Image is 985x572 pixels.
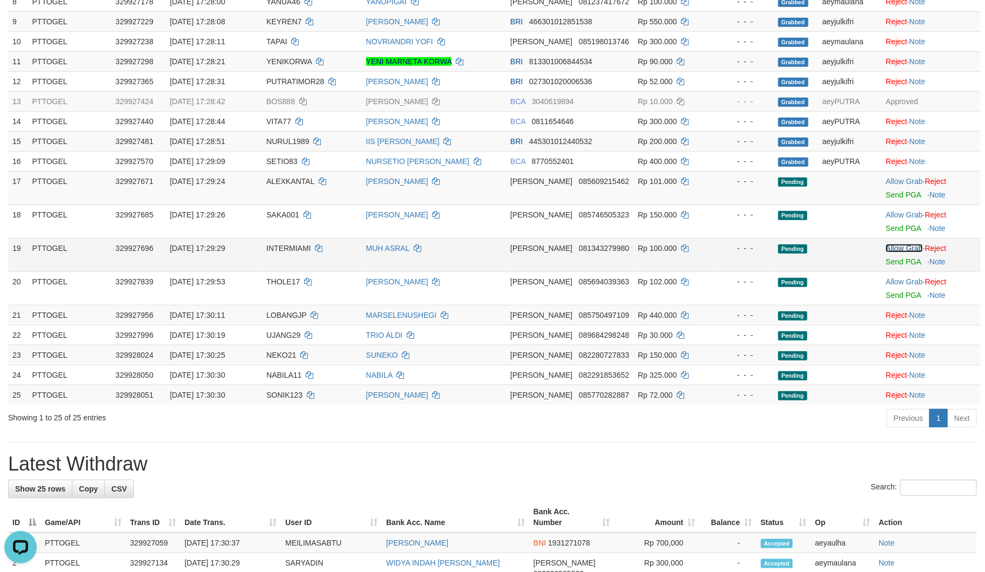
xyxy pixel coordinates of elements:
a: Note [909,117,926,126]
a: Reject [886,157,907,166]
span: NEKO21 [266,351,296,359]
span: [PERSON_NAME] [510,244,572,253]
a: [PERSON_NAME] [366,77,428,86]
span: NURUL1989 [266,137,309,146]
span: [PERSON_NAME] [510,177,572,186]
td: 13 [8,91,28,111]
span: [PERSON_NAME] [510,391,572,399]
span: Copy 085746505323 to clipboard [579,210,629,219]
td: · [881,385,981,405]
th: ID: activate to sort column descending [8,502,41,533]
span: PUTRATIMOR28 [266,77,324,86]
span: 329927365 [116,77,153,86]
a: Reject [886,137,907,146]
td: 15 [8,131,28,151]
td: aeyjulkifri [818,71,882,91]
div: - - - [721,16,770,27]
span: · [886,244,925,253]
span: Copy 085694039363 to clipboard [579,277,629,286]
th: Status: activate to sort column ascending [757,502,811,533]
a: Note [929,291,946,299]
span: [DATE] 17:28:11 [170,37,225,46]
a: [PERSON_NAME] [366,277,428,286]
td: PTTOGEL [28,71,111,91]
span: Copy 085198013746 to clipboard [579,37,629,46]
div: - - - [721,390,770,400]
a: Send PGA [886,190,921,199]
span: BCA [510,97,525,106]
span: BRI [510,57,523,66]
div: - - - [721,56,770,67]
td: · [881,365,981,385]
td: · [881,71,981,91]
a: [PERSON_NAME] [366,17,428,26]
span: Rp 440.000 [638,311,677,319]
a: NURSETIO [PERSON_NAME] [366,157,469,166]
span: Rp 101.000 [638,177,677,186]
span: Rp 400.000 [638,157,677,166]
td: 19 [8,238,28,271]
a: IIS [PERSON_NAME] [366,137,440,146]
span: Rp 550.000 [638,17,677,26]
span: KEYREN7 [266,17,301,26]
span: THOLE17 [266,277,300,286]
th: Bank Acc. Name: activate to sort column ascending [382,502,529,533]
a: Reject [925,277,947,286]
span: [DATE] 17:30:30 [170,391,225,399]
td: PTTOGEL [28,31,111,51]
span: [DATE] 17:29:53 [170,277,225,286]
span: 329928024 [116,351,153,359]
span: Grabbed [778,98,808,107]
span: Rp 150.000 [638,210,677,219]
a: Reject [886,331,907,339]
span: BRI [510,17,523,26]
label: Search: [871,480,977,496]
span: Copy 8770552401 to clipboard [532,157,574,166]
span: 329927685 [116,210,153,219]
span: SETIO83 [266,157,298,166]
a: MUH ASRAL [366,244,409,253]
span: Pending [778,278,807,287]
td: · [881,111,981,131]
a: SUNEKO [366,351,398,359]
button: Open LiveChat chat widget [4,4,37,37]
td: PTTOGEL [28,385,111,405]
span: Copy 0811654646 to clipboard [532,117,574,126]
div: - - - [721,370,770,380]
span: 329928050 [116,371,153,379]
span: [DATE] 17:29:09 [170,157,225,166]
td: 14 [8,111,28,131]
span: 329927424 [116,97,153,106]
td: · [881,151,981,171]
a: Reject [925,244,947,253]
td: · [881,11,981,31]
a: TRIO ALDI [366,331,403,339]
span: Pending [778,371,807,380]
span: 329927996 [116,331,153,339]
span: LOBANGJP [266,311,306,319]
a: Note [909,37,926,46]
td: 17 [8,171,28,205]
a: Note [909,137,926,146]
a: Note [909,391,926,399]
span: Copy 085609215462 to clipboard [579,177,629,186]
th: Date Trans.: activate to sort column ascending [180,502,281,533]
th: Amount: activate to sort column ascending [615,502,700,533]
a: Note [909,331,926,339]
span: Grabbed [778,78,808,87]
a: Reject [886,57,907,66]
td: · [881,345,981,365]
a: Note [929,257,946,266]
a: Send PGA [886,224,921,233]
span: BOS888 [266,97,295,106]
td: PTTOGEL [28,151,111,171]
td: aeyjulkifri [818,11,882,31]
td: 21 [8,305,28,325]
td: 16 [8,151,28,171]
a: Allow Grab [886,210,922,219]
span: Copy 085750497109 to clipboard [579,311,629,319]
span: [DATE] 17:28:21 [170,57,225,66]
a: NABILA [366,371,393,379]
span: Copy 813301006844534 to clipboard [529,57,592,66]
td: · [881,205,981,238]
